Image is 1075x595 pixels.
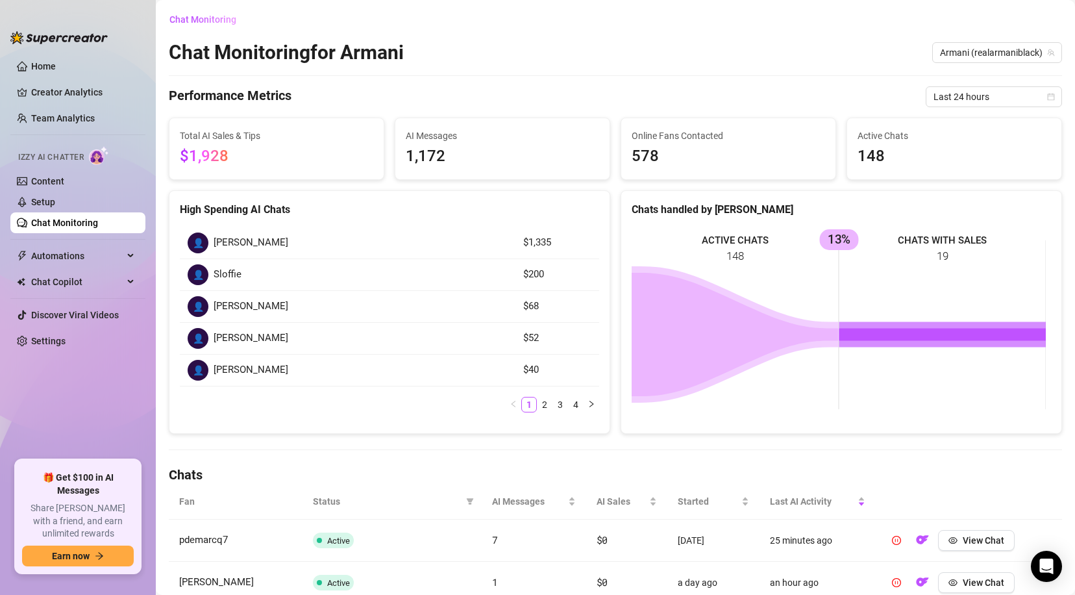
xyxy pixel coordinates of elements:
span: filter [466,498,474,505]
img: OF [916,576,929,589]
img: Chat Copilot [17,277,25,286]
div: 👤 [188,233,208,253]
button: right [584,397,599,412]
th: AI Messages [482,484,586,520]
span: left [510,400,517,408]
div: 👤 [188,360,208,381]
span: $1,928 [180,147,229,165]
span: [PERSON_NAME] [214,331,288,346]
span: Share [PERSON_NAME] with a friend, and earn unlimited rewards [22,502,134,540]
span: View Chat [963,535,1004,546]
a: 1 [522,398,536,412]
a: OF [912,580,933,590]
span: [PERSON_NAME] [214,362,288,378]
span: eye [948,578,958,587]
span: Earn now [52,551,90,561]
th: Started [667,484,760,520]
span: 1,172 [406,144,599,169]
span: filter [463,492,476,511]
a: OF [912,538,933,548]
button: Chat Monitoring [169,9,247,30]
span: 7 [492,533,498,546]
th: Fan [169,484,303,520]
span: Active Chats [858,129,1051,143]
span: pause-circle [892,578,901,587]
button: View Chat [938,530,1015,551]
span: eye [948,536,958,545]
a: Discover Viral Videos [31,310,119,320]
a: 2 [537,398,552,412]
span: AI Messages [406,129,599,143]
a: Creator Analytics [31,82,135,103]
span: 🎁 Get $100 in AI Messages [22,472,134,497]
div: High Spending AI Chats [180,201,599,218]
button: left [506,397,521,412]
span: $0 [597,576,608,589]
h4: Chats [169,466,1062,484]
span: 148 [858,144,1051,169]
img: OF [916,533,929,546]
span: Active [327,536,350,546]
span: 578 [632,144,825,169]
span: team [1047,49,1055,57]
h4: Performance Metrics [169,86,291,107]
article: $40 [523,362,591,378]
div: Open Intercom Messenger [1031,551,1062,582]
th: Last AI Activity [760,484,876,520]
a: Home [31,61,56,71]
span: thunderbolt [17,251,27,261]
a: Team Analytics [31,113,95,123]
span: Last AI Activity [770,494,855,509]
span: Status [313,494,460,509]
span: Last 24 hours [933,87,1054,107]
span: Active [327,578,350,588]
span: [PERSON_NAME] [214,235,288,251]
span: AI Sales [597,494,647,509]
a: Content [31,176,64,186]
span: Online Fans Contacted [632,129,825,143]
li: 2 [537,397,552,412]
a: Setup [31,197,55,207]
button: OF [912,572,933,593]
div: 👤 [188,296,208,317]
span: calendar [1047,93,1055,101]
span: Izzy AI Chatter [18,151,84,164]
span: 1 [492,576,498,589]
img: logo-BBDzfeDw.svg [10,31,108,44]
td: 25 minutes ago [760,520,876,562]
li: 4 [568,397,584,412]
a: 3 [553,398,567,412]
a: 4 [569,398,583,412]
li: Previous Page [506,397,521,412]
span: Chat Monitoring [169,14,236,25]
article: $52 [523,331,591,346]
article: $68 [523,299,591,314]
button: View Chat [938,572,1015,593]
button: OF [912,530,933,551]
span: [PERSON_NAME] [214,299,288,314]
span: View Chat [963,577,1004,588]
span: pause-circle [892,536,901,545]
span: arrow-right [95,551,104,561]
div: Chats handled by [PERSON_NAME] [632,201,1051,218]
button: Earn nowarrow-right [22,546,134,566]
div: 👤 [188,264,208,285]
span: Automations [31,246,123,266]
th: AI Sales [586,484,667,520]
li: Next Page [584,397,599,412]
a: Chat Monitoring [31,218,98,228]
span: Armani (realarmaniblack) [940,43,1054,62]
span: AI Messages [492,494,565,509]
span: pdemarcq7 [179,534,228,546]
span: right [587,400,595,408]
article: $200 [523,267,591,283]
span: Chat Copilot [31,272,123,292]
li: 1 [521,397,537,412]
span: $0 [597,533,608,546]
span: [PERSON_NAME] [179,576,254,588]
a: Settings [31,336,66,346]
span: Started [678,494,739,509]
img: AI Chatter [89,146,109,165]
td: [DATE] [667,520,760,562]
